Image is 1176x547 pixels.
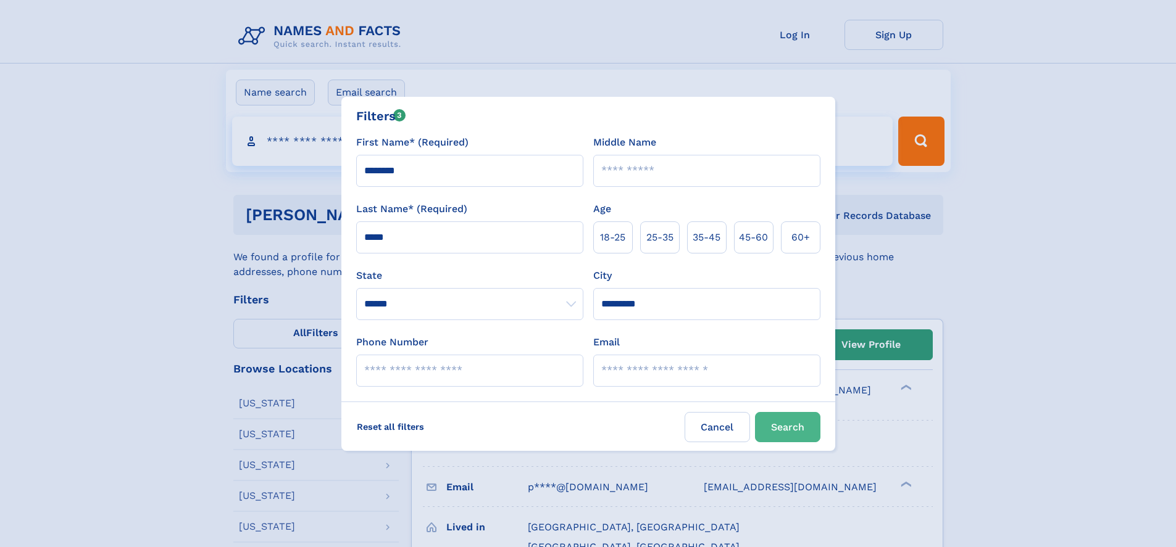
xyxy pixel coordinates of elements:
span: 45‑60 [739,230,768,245]
label: Last Name* (Required) [356,202,467,216]
label: Middle Name [593,135,656,150]
span: 60+ [791,230,810,245]
label: City [593,268,612,283]
label: Phone Number [356,335,428,350]
span: 18‑25 [600,230,625,245]
div: Filters [356,107,406,125]
button: Search [755,412,820,442]
label: Email [593,335,620,350]
span: 25‑35 [646,230,673,245]
span: 35‑45 [693,230,720,245]
label: Reset all filters [349,412,432,442]
label: State [356,268,583,283]
label: First Name* (Required) [356,135,469,150]
label: Cancel [685,412,750,442]
label: Age [593,202,611,216]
